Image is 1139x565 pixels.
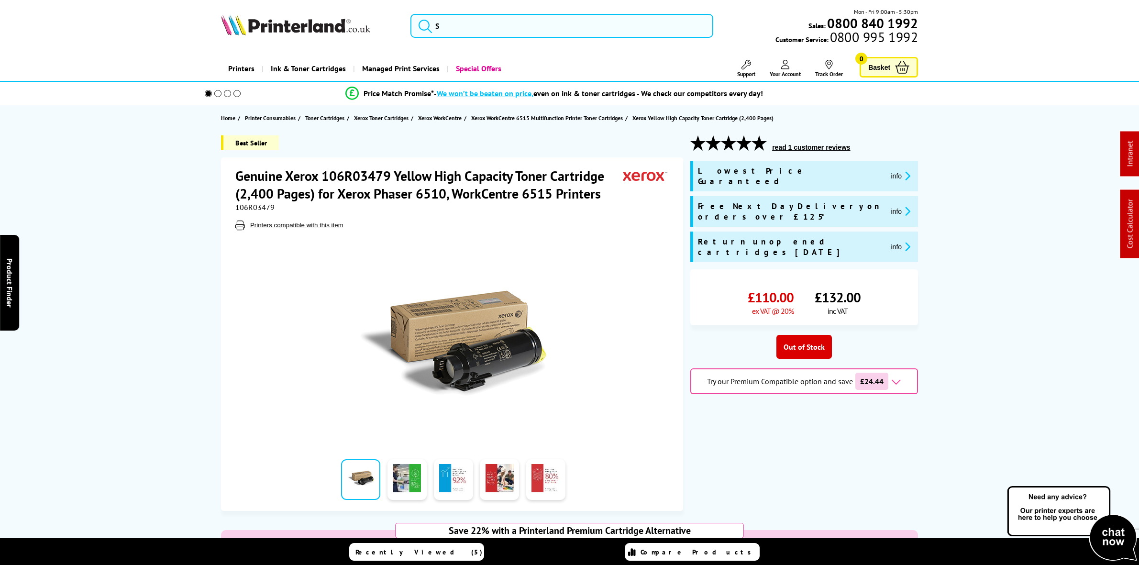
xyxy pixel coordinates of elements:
[245,113,296,123] span: Printer Consumables
[353,56,447,81] a: Managed Print Services
[5,258,14,307] span: Product Finder
[418,113,464,123] a: Xerox WorkCentre
[888,206,914,217] button: promo-description
[434,89,763,98] div: - even on ink & toner cartridges - We check our competitors every day!
[221,56,262,81] a: Printers
[815,60,843,78] a: Track Order
[471,113,623,123] span: Xerox WorkCentre 6515 Multifunction Printer Toner Cartridges
[826,19,918,28] a: 0800 840 1992
[355,548,483,556] span: Recently Viewed (5)
[305,113,344,123] span: Toner Cartridges
[632,114,774,122] span: Xerox Yellow High Capacity Toner Cartridge (2,400 Pages)
[737,70,755,78] span: Support
[395,523,744,538] div: Save 22% with a Printerland Premium Cartridge Alternative
[192,85,918,102] li: modal_Promise
[641,548,756,556] span: Compare Products
[221,14,370,35] img: Printerland Logo
[868,61,890,74] span: Basket
[770,70,801,78] span: Your Account
[698,201,883,222] span: Free Next Day Delivery on orders over £125*
[748,288,794,306] span: £110.00
[828,306,848,316] span: inc VAT
[221,113,238,123] a: Home
[364,89,434,98] span: Price Match Promise*
[349,543,484,561] a: Recently Viewed (5)
[221,14,398,37] a: Printerland Logo
[623,167,667,185] img: Xerox
[354,113,409,123] span: Xerox Toner Cartridges
[271,56,346,81] span: Ink & Toner Cartridges
[769,143,853,152] button: read 1 customer reviews
[752,306,794,316] span: ex VAT @ 20%
[808,21,826,30] span: Sales:
[770,60,801,78] a: Your Account
[775,33,918,44] span: Customer Service:
[247,221,346,229] button: Printers compatible with this item
[860,57,918,78] a: Basket 0
[221,135,279,150] span: Best Seller
[855,373,888,390] span: £24.44
[1125,141,1135,167] a: Intranet
[698,166,883,187] span: Lowest Price Guaranteed
[815,288,861,306] span: £132.00
[1125,199,1135,249] a: Cost Calculator
[245,113,298,123] a: Printer Consumables
[776,335,832,359] div: Out of Stock
[437,89,533,98] span: We won’t be beaten on price,
[827,14,918,32] b: 0800 840 1992
[855,53,867,65] span: 0
[305,113,347,123] a: Toner Cartridges
[410,14,713,38] input: S
[471,113,625,123] a: Xerox WorkCentre 6515 Multifunction Printer Toner Cartridges
[447,56,509,81] a: Special Offers
[354,113,411,123] a: Xerox Toner Cartridges
[221,113,235,123] span: Home
[854,7,918,16] span: Mon - Fri 9:00am - 5:30pm
[1005,485,1139,563] img: Open Live Chat window
[235,167,623,202] h1: Genuine Xerox 106R03479 Yellow High Capacity Toner Cartridge (2,400 Pages) for Xerox Phaser 6510,...
[888,241,914,252] button: promo-description
[625,543,760,561] a: Compare Products
[888,170,914,181] button: promo-description
[829,33,918,42] span: 0800 995 1992
[698,236,883,257] span: Return unopened cartridges [DATE]
[235,202,275,212] span: 106R03479
[418,113,462,123] span: Xerox WorkCentre
[262,56,353,81] a: Ink & Toner Cartridges
[707,377,853,386] span: Try our Premium Compatible option and save
[737,60,755,78] a: Support
[360,249,547,437] img: Xerox 106R03479 Yellow High Capacity Toner Cartridge (2,400 Pages)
